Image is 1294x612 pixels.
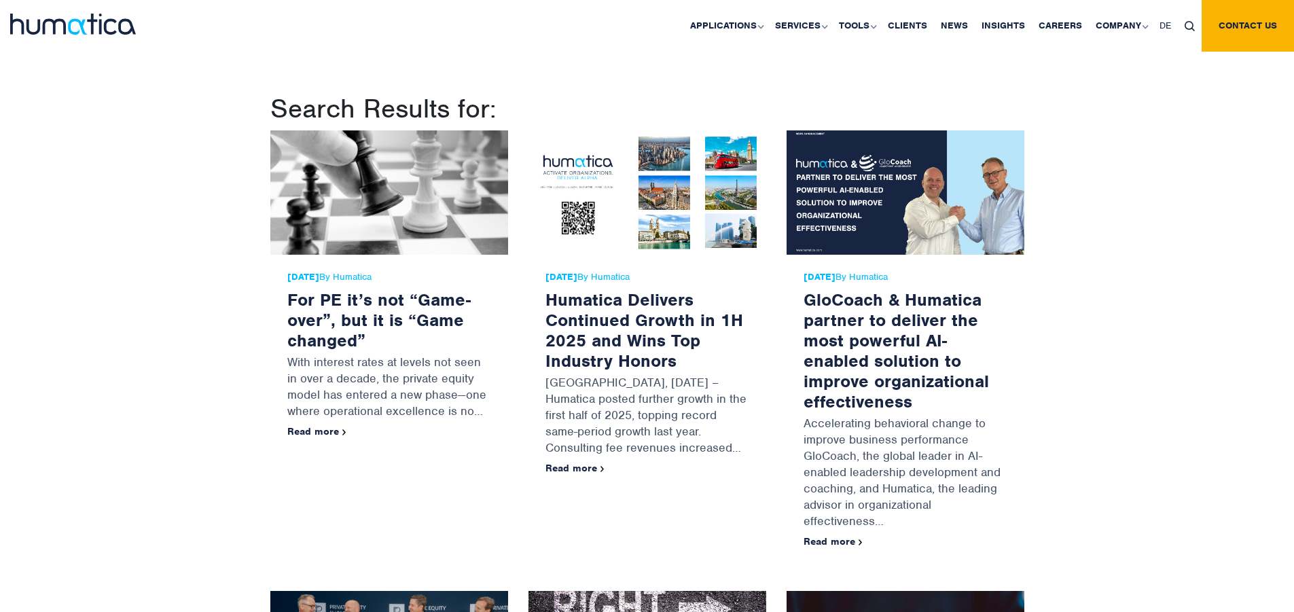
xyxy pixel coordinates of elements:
[600,466,605,472] img: arrowicon
[545,272,749,283] span: By Humatica
[342,429,346,435] img: arrowicon
[287,271,319,283] strong: [DATE]
[545,271,577,283] strong: [DATE]
[804,412,1007,536] p: Accelerating behavioral change to improve business performance GloCoach, the global leader in AI-...
[287,272,491,283] span: By Humatica
[804,289,989,412] a: GloCoach & Humatica partner to deliver the most powerful AI-enabled solution to improve organizat...
[545,462,605,474] a: Read more
[1185,21,1195,31] img: search_icon
[787,130,1024,255] img: GloCoach & Humatica partner to deliver the most powerful AI-enabled solution to improve organizat...
[287,350,491,426] p: With interest rates at levels not seen in over a decade, the private equity model has entered a n...
[545,289,743,372] a: Humatica Delivers Continued Growth in 1H 2025 and Wins Top Industry Honors
[287,425,346,437] a: Read more
[804,271,835,283] strong: [DATE]
[804,272,1007,283] span: By Humatica
[804,535,863,547] a: Read more
[10,14,136,35] img: logo
[528,130,766,255] img: Humatica Delivers Continued Growth in 1H 2025 and Wins Top Industry Honors
[270,130,508,255] img: For PE it’s not “Game-over”, but it is “Game changed”
[545,371,749,463] p: [GEOGRAPHIC_DATA], [DATE] – Humatica posted further growth in the first half of 2025, topping rec...
[270,92,1024,125] h1: Search Results for:
[1160,20,1171,31] span: DE
[287,289,471,351] a: For PE it’s not “Game-over”, but it is “Game changed”
[859,539,863,545] img: arrowicon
